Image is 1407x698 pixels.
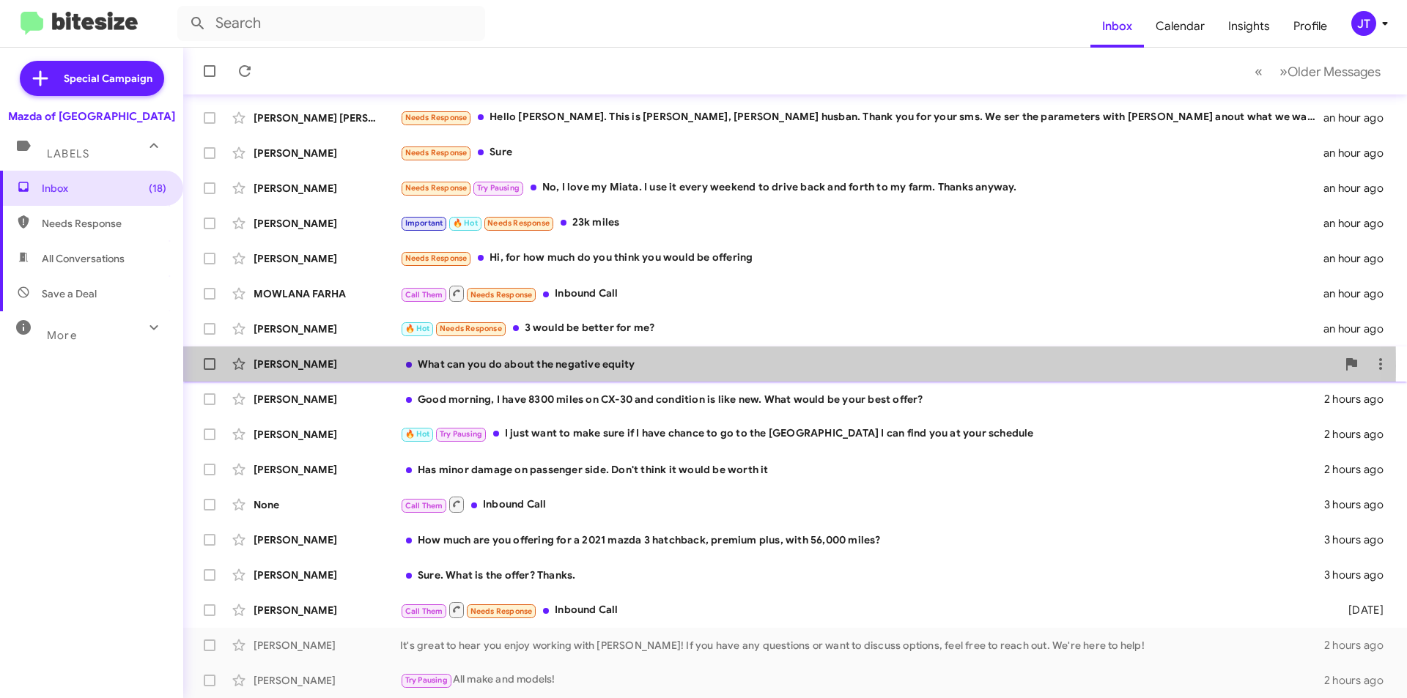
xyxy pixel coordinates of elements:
[1323,216,1395,231] div: an hour ago
[1324,392,1395,406] div: 2 hours ago
[1279,62,1288,81] span: »
[400,144,1323,161] div: Sure
[470,606,533,616] span: Needs Response
[400,568,1324,582] div: Sure. What is the offer? Thanks.
[1324,497,1395,512] div: 3 hours ago
[400,426,1324,442] div: I just want to make sure if I have chance to go to the [GEOGRAPHIC_DATA] I can find you at your s...
[254,146,400,160] div: [PERSON_NAME]
[1324,462,1395,477] div: 2 hours ago
[254,357,400,371] div: [PERSON_NAME]
[477,183,520,193] span: Try Pausing
[405,501,443,510] span: Call Them
[400,109,1323,126] div: Hello [PERSON_NAME]. This is [PERSON_NAME], [PERSON_NAME] husban. Thank you for your sms. We ser ...
[254,497,400,512] div: None
[1090,5,1144,48] a: Inbox
[470,290,533,300] span: Needs Response
[400,601,1325,619] div: Inbound Call
[1282,5,1339,48] a: Profile
[1323,286,1395,301] div: an hour ago
[42,216,166,231] span: Needs Response
[400,672,1324,688] div: All make and models!
[405,429,430,439] span: 🔥 Hot
[254,603,400,617] div: [PERSON_NAME]
[1339,11,1391,36] button: JT
[400,179,1323,196] div: No, I love my Miata. I use it every weekend to drive back and forth to my farm. Thanks anyway.
[400,638,1324,653] div: It's great to hear you enjoy working with [PERSON_NAME]! If you have any questions or want to dis...
[1216,5,1282,48] a: Insights
[254,462,400,477] div: [PERSON_NAME]
[254,216,400,231] div: [PERSON_NAME]
[1325,603,1395,617] div: [DATE]
[8,109,175,124] div: Mazda of [GEOGRAPHIC_DATA]
[400,532,1324,547] div: How much are you offering for a 2021 mazda 3 hatchback, premium plus, with 56,000 miles?
[405,218,443,228] span: Important
[1247,56,1389,86] nav: Page navigation example
[42,286,97,301] span: Save a Deal
[400,215,1323,231] div: 23k miles
[405,253,468,263] span: Needs Response
[405,148,468,157] span: Needs Response
[254,638,400,653] div: [PERSON_NAME]
[400,462,1324,477] div: Has minor damage on passenger side. Don't think it would be worth it
[1255,62,1263,81] span: «
[42,251,125,266] span: All Conversations
[254,111,400,125] div: [PERSON_NAME] [PERSON_NAME]
[254,251,400,266] div: [PERSON_NAME]
[64,71,152,86] span: Special Campaign
[177,6,485,41] input: Search
[440,429,482,439] span: Try Pausing
[405,606,443,616] span: Call Them
[400,392,1324,406] div: Good morning, I have 8300 miles on CX-30 and condition is like new. What would be your best offer?
[405,113,468,122] span: Needs Response
[149,181,166,196] span: (18)
[405,675,448,685] span: Try Pausing
[1324,532,1395,547] div: 3 hours ago
[254,286,400,301] div: MOWLANA FARHA
[1323,111,1395,125] div: an hour ago
[400,357,1337,371] div: What can you do about the negative equity
[1351,11,1376,36] div: JT
[254,392,400,406] div: [PERSON_NAME]
[1324,568,1395,582] div: 3 hours ago
[1246,56,1271,86] button: Previous
[1324,673,1395,688] div: 2 hours ago
[405,183,468,193] span: Needs Response
[1323,181,1395,196] div: an hour ago
[254,322,400,336] div: [PERSON_NAME]
[42,181,166,196] span: Inbox
[20,61,164,96] a: Special Campaign
[405,324,430,333] span: 🔥 Hot
[453,218,478,228] span: 🔥 Hot
[1323,251,1395,266] div: an hour ago
[440,324,502,333] span: Needs Response
[400,320,1323,337] div: 3 would be better for me?
[400,495,1324,513] div: Inbound Call
[1144,5,1216,48] a: Calendar
[254,673,400,688] div: [PERSON_NAME]
[487,218,550,228] span: Needs Response
[1324,638,1395,653] div: 2 hours ago
[1324,427,1395,442] div: 2 hours ago
[47,147,89,160] span: Labels
[1323,146,1395,160] div: an hour ago
[405,290,443,300] span: Call Them
[1288,64,1381,80] span: Older Messages
[254,181,400,196] div: [PERSON_NAME]
[254,427,400,442] div: [PERSON_NAME]
[254,568,400,582] div: [PERSON_NAME]
[1271,56,1389,86] button: Next
[254,532,400,547] div: [PERSON_NAME]
[400,250,1323,267] div: Hi, for how much do you think you would be offering
[47,329,77,342] span: More
[1323,322,1395,336] div: an hour ago
[400,284,1323,302] div: Inbound Call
